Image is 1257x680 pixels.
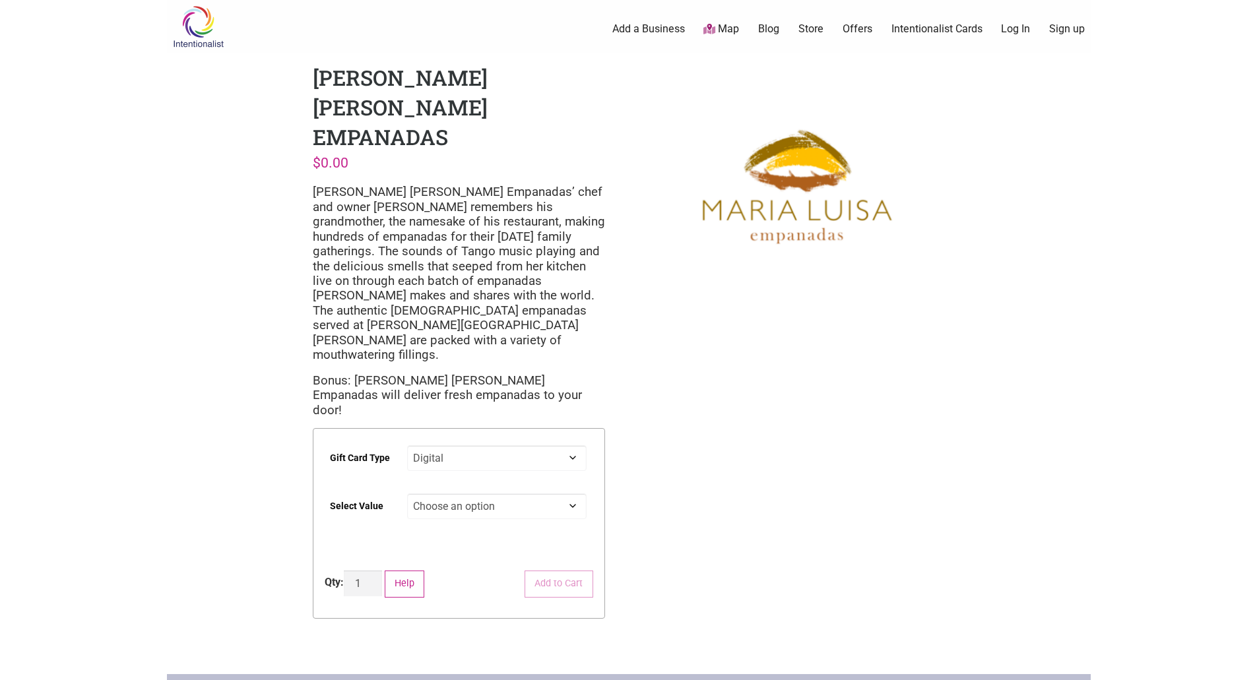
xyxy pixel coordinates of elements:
[1001,22,1030,36] a: Log In
[313,154,348,171] bdi: 0.00
[330,443,390,473] label: Gift Card Type
[313,185,605,362] span: [PERSON_NAME] [PERSON_NAME] Empanadas’ chef and owner [PERSON_NAME] remembers his grandmother, th...
[703,22,739,37] a: Map
[313,154,321,171] span: $
[167,5,230,48] img: Intentionalist
[652,63,944,313] img: Maria Luisa Empanadas
[891,22,983,36] a: Intentionalist Cards
[330,491,383,521] label: Select Value
[1049,22,1085,36] a: Sign up
[525,571,593,598] button: Add to Cart
[313,63,488,151] h1: [PERSON_NAME] [PERSON_NAME] Empanadas
[325,574,344,590] div: Qty:
[612,22,685,36] a: Add a Business
[344,571,382,596] input: Product quantity
[798,22,823,36] a: Store
[313,373,605,417] p: Bonus: [PERSON_NAME] [PERSON_NAME] Empanadas will deliver fresh empanadas to your door!
[843,22,872,36] a: Offers
[385,571,425,598] button: Help
[758,22,779,36] a: Blog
